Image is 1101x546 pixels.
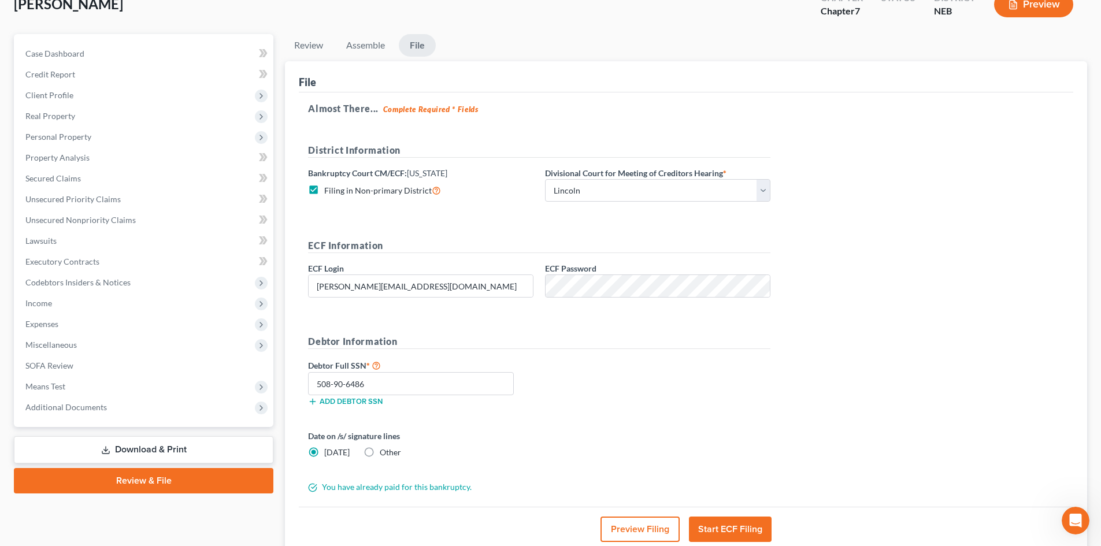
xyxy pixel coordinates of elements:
a: File [399,34,436,57]
label: ECF Login [308,262,344,274]
i: We use the Salesforce Authenticator app for MFA at NextChapter and other users are reporting the ... [18,257,173,300]
span: Case Dashboard [25,49,84,58]
a: Learn More Here [18,240,86,250]
button: Home [202,5,224,27]
span: Real Property [25,111,75,121]
div: [PERSON_NAME] • [DATE] [18,317,109,324]
span: Other [380,447,401,457]
strong: Complete Required * Fields [383,105,479,114]
div: You have already paid for this bankruptcy. [302,481,776,493]
h5: ECF Information [308,239,770,253]
span: Filing in Non-primary District [324,185,432,195]
span: Unsecured Nonpriority Claims [25,215,136,225]
a: SOFA Review [16,355,273,376]
div: Starting [DATE], PACER requires Multi-Factor Authentication (MFA) for all filers in select distri... [18,126,180,171]
span: Codebtors Insiders & Notices [25,277,131,287]
span: Secured Claims [25,173,81,183]
span: 7 [855,5,860,16]
a: Unsecured Nonpriority Claims [16,210,273,231]
img: Profile image for Emma [33,6,51,25]
span: Miscellaneous [25,340,77,350]
input: XXX-XX-XXXX [308,372,514,395]
b: 2 minutes [72,200,117,210]
button: Send a message… [198,374,217,392]
label: Debtor Full SSN [302,358,539,372]
a: Review [285,34,332,57]
span: [DATE] [324,447,350,457]
div: Please be sure to enable MFA in your PACER account settings. Once enabled, you will have to enter... [18,177,180,234]
a: Executory Contracts [16,251,273,272]
span: Property Analysis [25,153,90,162]
button: Start ECF Filing [689,517,772,542]
button: go back [8,5,29,27]
textarea: Message… [10,354,221,374]
h1: [PERSON_NAME] [56,6,131,14]
a: Secured Claims [16,168,273,189]
div: File [299,75,316,89]
span: Lawsuits [25,236,57,246]
span: Means Test [25,381,65,391]
a: Lawsuits [16,231,273,251]
span: Additional Documents [25,402,107,412]
span: [US_STATE] [407,168,447,178]
p: Active [56,14,79,26]
div: NEB [934,5,976,18]
button: Add debtor SSN [308,397,383,406]
a: Case Dashboard [16,43,273,64]
button: Upload attachment [55,378,64,388]
a: Credit Report [16,64,273,85]
h5: District Information [308,143,770,158]
a: Review & File [14,468,273,493]
h5: Debtor Information [308,335,770,349]
h5: Almost There... [308,102,1064,116]
div: Chapter [821,5,863,18]
iframe: Intercom live chat [1062,507,1089,534]
a: Assemble [337,34,394,57]
a: Unsecured Priority Claims [16,189,273,210]
a: Property Analysis [16,147,273,168]
span: Expenses [25,319,58,329]
span: SOFA Review [25,361,73,370]
span: Unsecured Priority Claims [25,194,121,204]
span: Executory Contracts [25,257,99,266]
label: ECF Password [545,262,596,274]
span: Personal Property [25,132,91,142]
button: Emoji picker [18,378,27,388]
div: 🚨 PACER Multi-Factor Authentication Now Required 🚨Starting [DATE], PACER requires Multi-Factor Au... [9,91,190,315]
button: Gif picker [36,378,46,388]
span: Credit Report [25,69,75,79]
label: Date on /s/ signature lines [308,430,533,442]
span: Income [25,298,52,308]
a: Download & Print [14,436,273,463]
label: Divisional Court for Meeting of Creditors Hearing [545,167,726,179]
b: 🚨 PACER Multi-Factor Authentication Now Required 🚨 [18,98,166,119]
label: Bankruptcy Court CM/ECF: [308,167,447,179]
div: Emma says… [9,91,222,340]
input: Enter ECF Login... [309,275,533,297]
button: Preview Filing [600,517,680,542]
span: Client Profile [25,90,73,100]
